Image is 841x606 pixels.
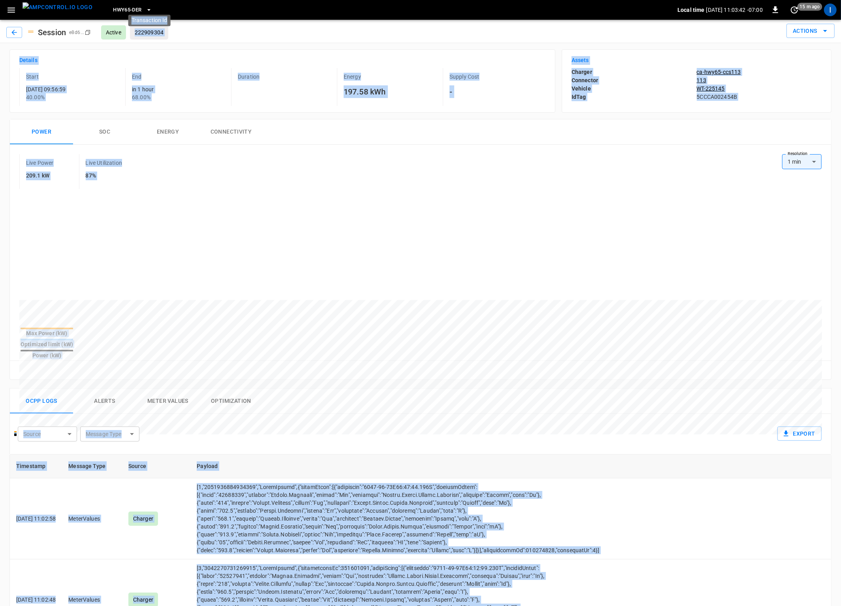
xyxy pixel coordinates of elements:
button: Optimization [199,389,263,414]
p: Local time [677,6,705,14]
p: Live Power [26,159,54,167]
div: profile-icon [824,4,837,16]
button: set refresh interval [788,4,801,16]
p: Supply Cost [450,73,546,81]
h6: 87% [86,172,122,180]
p: 68.00% [132,93,228,101]
p: 40.00 % [26,93,122,101]
p: Energy [344,73,440,81]
p: [DATE] 09:56:59 [26,85,122,93]
h6: Details [19,56,546,65]
th: Timestamp [10,455,62,478]
div: in 1 hour [132,85,228,101]
button: Connectivity [199,119,263,145]
h6: 209.1 kW [26,172,54,180]
p: [DATE] 11:02:58 [16,515,56,523]
a: ca-hwy65-ccs113 [697,68,822,76]
p: Charger [572,68,697,76]
button: Export [777,427,822,441]
h6: Session [35,26,69,39]
span: HWY65-DER [113,6,141,15]
p: Vehicle [572,85,697,93]
p: 222909304 [135,28,164,36]
p: 5CCCA002454B [697,93,822,101]
button: HWY65-DER [110,2,155,18]
div: Active [101,25,126,40]
button: Energy [136,119,199,145]
th: Source [122,455,190,478]
button: Meter Values [136,389,199,414]
span: e8d6 ... [69,30,85,35]
p: Start [26,73,122,81]
button: Power [10,119,73,145]
p: IdTag [572,93,697,101]
button: Actions [786,24,835,38]
a: 113 [697,76,822,84]
div: 1 min [782,154,822,169]
th: Payload [190,455,606,478]
p: Transaction Id [132,16,167,25]
p: End [132,73,228,81]
p: [DATE] 11:03:42 -07:00 [706,6,763,14]
button: SOC [73,119,136,145]
button: Alerts [73,389,136,414]
a: WT-225145 [697,85,822,93]
th: Message Type [62,455,122,478]
label: Resolution [788,151,807,157]
p: Live Utilization [86,159,122,167]
span: 15 m ago [798,3,822,11]
h6: - [450,85,546,98]
div: copy [84,28,92,37]
p: Connector [572,76,697,85]
button: Ocpp logs [10,389,73,414]
h6: Assets [572,56,822,65]
h6: 197.58 kWh [344,85,440,98]
img: ampcontrol.io logo [23,2,92,12]
p: Duration [238,73,334,81]
p: [DATE] 11:02:48 [16,596,56,604]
